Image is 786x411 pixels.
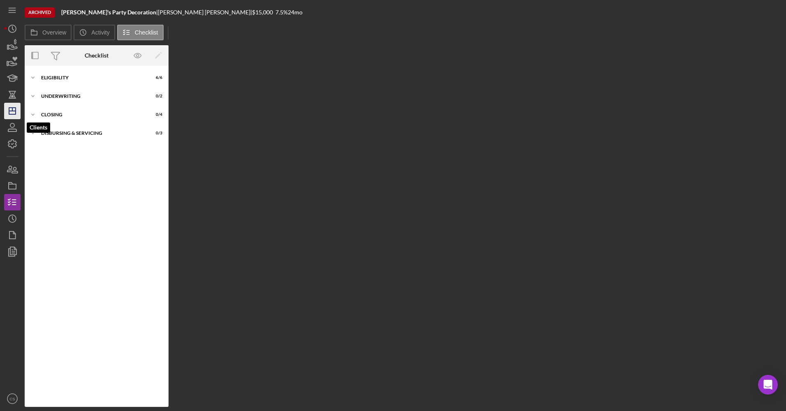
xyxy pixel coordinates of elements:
[148,131,162,136] div: 0 / 3
[758,375,778,395] div: Open Intercom Messenger
[135,29,158,36] label: Checklist
[117,25,164,40] button: Checklist
[158,9,252,16] div: [PERSON_NAME] [PERSON_NAME] |
[25,25,72,40] button: Overview
[61,9,156,16] b: [PERSON_NAME]'s Party Decoration
[9,397,15,401] text: CS
[25,7,55,18] div: Archived
[85,52,109,59] div: Checklist
[4,390,21,407] button: CS
[74,25,115,40] button: Activity
[252,9,273,16] span: $15,000
[148,75,162,80] div: 6 / 6
[148,112,162,117] div: 0 / 4
[41,131,142,136] div: Disbursing & Servicing
[41,94,142,99] div: Underwriting
[288,9,303,16] div: 24 mo
[148,94,162,99] div: 0 / 2
[61,9,158,16] div: |
[275,9,288,16] div: 7.5 %
[91,29,109,36] label: Activity
[41,112,142,117] div: Closing
[42,29,66,36] label: Overview
[41,75,142,80] div: Eligibility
